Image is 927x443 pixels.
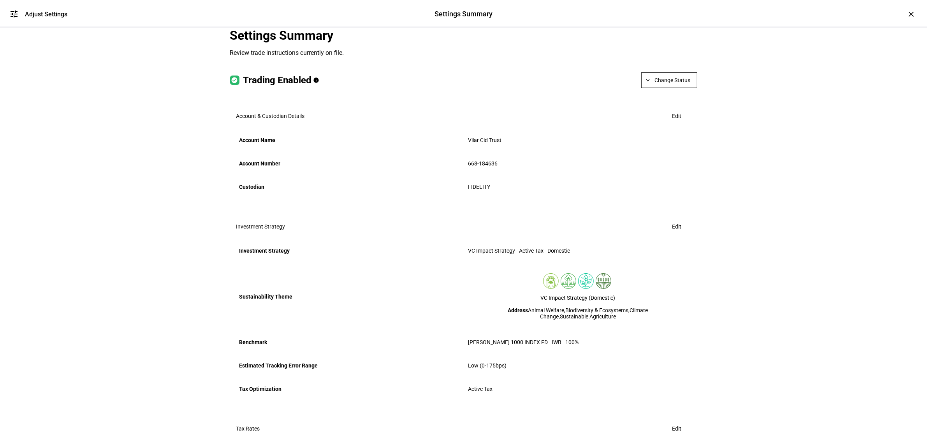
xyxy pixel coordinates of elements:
td: IWB [552,338,566,346]
div: Custodian [239,181,459,193]
span: Sustainable Agriculture [560,313,616,320]
mat-icon: tune [9,9,19,19]
span: Active Tax [468,386,493,392]
mat-icon: expand_more [645,77,652,84]
button: Edit [663,421,691,436]
span: Low (0-175bps) [468,362,507,369]
span: FIDELITY [468,184,491,190]
div: × [905,8,918,20]
img: sustainableAgriculture.colored.svg [596,273,611,289]
td: 100% [566,338,579,346]
div: Tax Optimization [239,383,459,395]
div: Investment Strategy [239,244,459,257]
div: VC Impact Strategy (Domestic) [468,295,688,301]
div: Adjust Settings [25,11,67,18]
span: 668-184636 [468,160,498,167]
div: Benchmark [239,336,459,348]
span: Edit [672,219,682,234]
div: Estimated Tracking Error Range [239,359,459,372]
button: Edit [663,219,691,234]
div: Account Number [239,157,459,170]
div: Settings Summary [434,9,493,19]
div: Sustainability Theme [239,290,459,303]
button: Edit [663,108,691,124]
img: deforestation.colored.svg [561,273,576,289]
span: Edit [672,421,682,436]
button: Change Status [641,72,697,88]
mat-icon: info [313,77,320,83]
div: Account Name [239,134,459,146]
span: Edit [672,108,682,124]
span: Climate Change , [540,307,648,320]
span: Biodiversity & Ecosystems , [566,307,630,313]
td: [PERSON_NAME] 1000 INDEX FD [468,338,552,346]
img: climateChange.colored.svg [578,273,594,289]
h3: Account & Custodian Details [236,113,305,119]
span: Change Status [655,72,691,88]
h3: Investment Strategy [236,223,285,230]
span: VC Impact Strategy - Active Tax - Domestic [468,248,570,254]
span: Animal Welfare , [528,307,566,313]
div: Settings Summary [230,28,580,43]
div: Trading Enabled [243,76,312,85]
b: Address [508,307,528,313]
h3: Tax Rates [236,425,260,432]
span: Vilar Cid Trust [468,137,502,143]
mat-icon: check_circle [230,76,239,85]
div: Review trade instructions currently on file. [230,49,580,57]
img: animalWelfare.colored.svg [543,273,559,289]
